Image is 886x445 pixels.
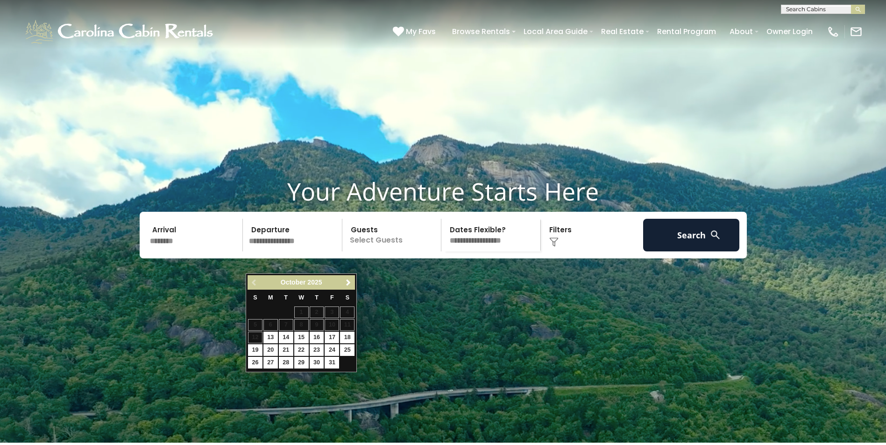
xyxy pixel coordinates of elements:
a: 31 [325,357,339,369]
img: phone-regular-white.png [827,25,840,38]
a: 21 [279,344,293,356]
a: 14 [279,332,293,343]
a: Real Estate [596,23,648,40]
a: 13 [263,332,278,343]
img: search-regular-white.png [709,229,721,241]
a: Next [342,277,354,288]
span: My Favs [406,26,436,37]
span: Tuesday [284,294,288,301]
a: 17 [325,332,339,343]
a: 22 [294,344,309,356]
img: filter--v1.png [549,237,559,247]
span: Thursday [315,294,319,301]
a: 18 [340,332,354,343]
a: 28 [279,357,293,369]
a: Browse Rentals [447,23,515,40]
p: Select Guests [345,219,441,251]
a: 15 [294,332,309,343]
a: 16 [310,332,324,343]
span: October [281,278,306,286]
a: 26 [248,357,262,369]
a: 23 [310,344,324,356]
a: 24 [325,344,339,356]
a: My Favs [393,26,438,38]
a: Local Area Guide [519,23,592,40]
a: 27 [263,357,278,369]
img: White-1-1-2.png [23,18,217,46]
span: Friday [330,294,334,301]
a: 29 [294,357,309,369]
span: Sunday [253,294,257,301]
a: 19 [248,344,262,356]
a: About [725,23,758,40]
a: Rental Program [652,23,721,40]
button: Search [643,219,740,251]
span: 2025 [307,278,322,286]
span: Saturday [346,294,349,301]
span: Next [345,279,352,286]
a: Owner Login [762,23,817,40]
a: 30 [310,357,324,369]
img: mail-regular-white.png [850,25,863,38]
span: Wednesday [298,294,304,301]
h1: Your Adventure Starts Here [7,177,879,206]
a: 25 [340,344,354,356]
a: 20 [263,344,278,356]
span: Monday [268,294,273,301]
